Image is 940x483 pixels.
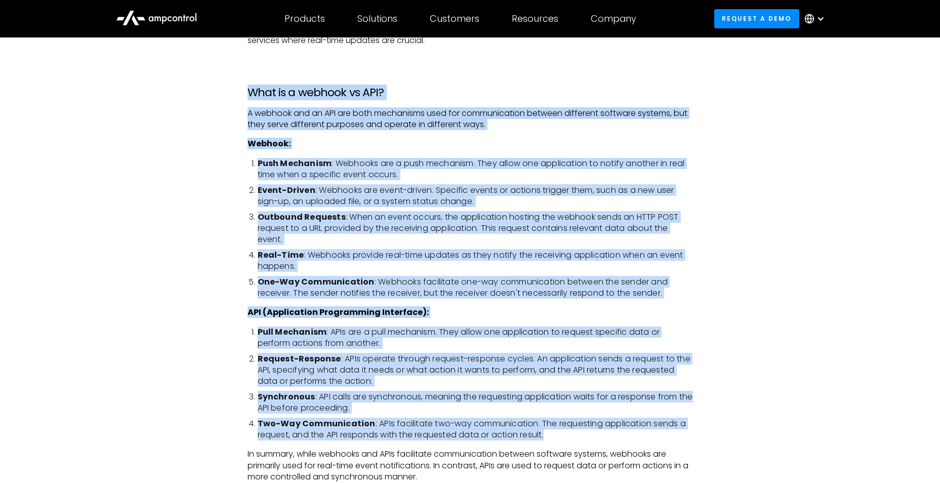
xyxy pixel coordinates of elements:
div: Solutions [357,13,397,24]
div: Resources [512,13,558,24]
li: : APIs facilitate two-way communication. The requesting application sends a request, and the API ... [258,418,693,441]
a: Request a demo [714,9,799,28]
div: Products [284,13,325,24]
li: : Webhooks provide real-time updates as they notify the receiving application when an event happens. [258,250,693,272]
p: ‍ [248,55,693,66]
strong: Event-Driven [258,184,315,196]
div: Customers [430,13,479,24]
li: : Webhooks are event-driven. Specific events or actions trigger them, such as a new user sign-up,... [258,185,693,208]
li: : When an event occurs, the application hosting the webhook sends an HTTP POST request to a URL p... [258,212,693,246]
strong: Request-Response [258,353,341,365]
li: : Webhooks are a push mechanism. They allow one application to notify another in real time when a... [258,158,693,181]
li: : APIs are a pull mechanism. They allow one application to request specific data or perform actio... [258,327,693,349]
strong: One-Way Communication [258,276,375,288]
strong: Push Mechanism [258,157,332,169]
div: Company [591,13,636,24]
strong: API (Application Programming Interface): [248,306,429,318]
strong: Two-Way Communication [258,418,376,429]
h3: What is a webhook vs API? [248,86,693,99]
p: A webhook and an API are both mechanisms used for communication between different software system... [248,108,693,131]
strong: Real-Time [258,249,304,261]
li: : APIs operate through request-response cycles. An application sends a request to the API, specif... [258,353,693,387]
li: : API calls are synchronous, meaning the requesting application waits for a response from the API... [258,391,693,414]
strong: Webhook: [248,138,291,149]
strong: Synchronous [258,391,315,402]
li: : Webhooks facilitate one-way communication between the sender and receiver. The sender notifies ... [258,276,693,299]
strong: Pull Mechanism [258,326,327,338]
strong: Outbound Requests [258,211,346,223]
p: In summary, while webhooks and APIs facilitate communication between software systems, webhooks a... [248,449,693,482]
